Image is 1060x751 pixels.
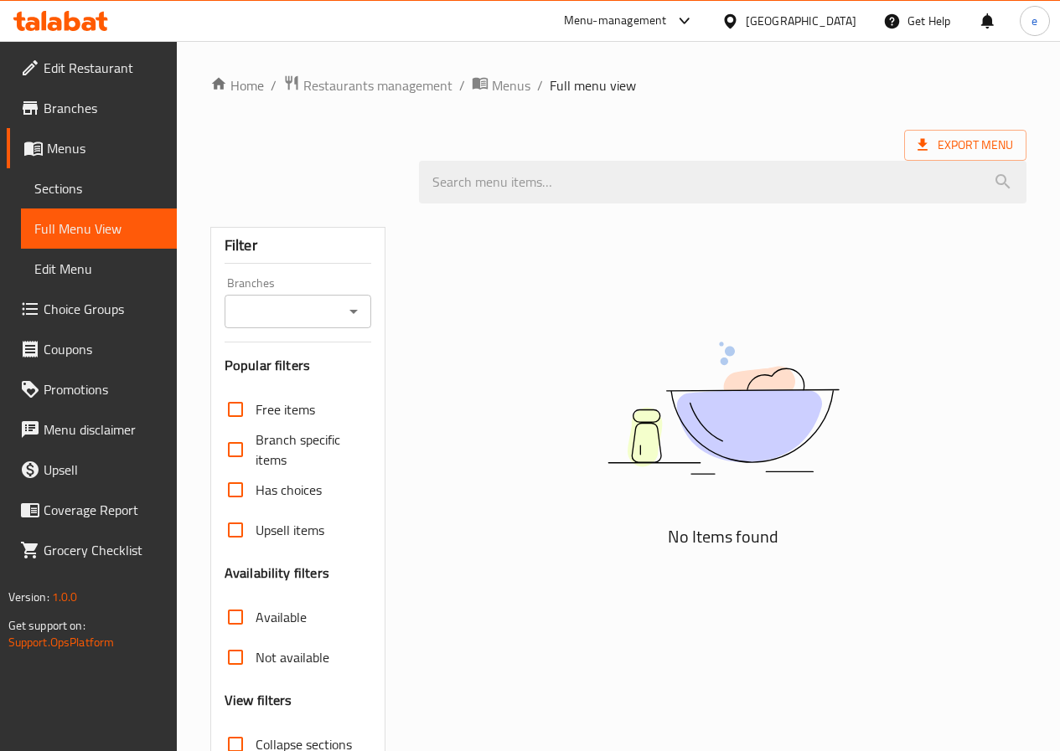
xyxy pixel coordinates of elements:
[8,586,49,608] span: Version:
[283,75,452,96] a: Restaurants management
[225,356,372,375] h3: Popular filters
[7,329,177,369] a: Coupons
[459,75,465,95] li: /
[342,300,365,323] button: Open
[7,128,177,168] a: Menus
[1032,12,1037,30] span: e
[34,259,163,279] span: Edit Menu
[7,490,177,530] a: Coverage Report
[44,339,163,359] span: Coupons
[256,399,315,419] span: Free items
[7,369,177,409] a: Promotions
[918,135,1013,156] span: Export Menu
[21,168,177,208] a: Sections
[8,615,85,636] span: Get support on:
[7,450,177,490] a: Upsell
[514,297,933,519] img: dish.svg
[210,75,264,95] a: Home
[225,228,372,264] div: Filter
[256,607,307,627] span: Available
[256,647,329,667] span: Not available
[44,58,163,78] span: Edit Restaurant
[256,480,322,500] span: Has choices
[904,130,1026,161] span: Export Menu
[7,48,177,88] a: Edit Restaurant
[52,586,78,608] span: 1.0.0
[492,75,530,95] span: Menus
[34,219,163,239] span: Full Menu View
[564,11,667,31] div: Menu-management
[44,419,163,440] span: Menu disclaimer
[210,75,1026,96] nav: breadcrumb
[225,563,329,583] h3: Availability filters
[47,138,163,158] span: Menus
[44,98,163,118] span: Branches
[256,520,324,540] span: Upsell items
[21,249,177,289] a: Edit Menu
[514,523,933,550] h5: No Items found
[303,75,452,95] span: Restaurants management
[44,500,163,520] span: Coverage Report
[7,409,177,450] a: Menu disclaimer
[271,75,277,95] li: /
[7,289,177,329] a: Choice Groups
[44,299,163,319] span: Choice Groups
[537,75,543,95] li: /
[746,12,856,30] div: [GEOGRAPHIC_DATA]
[44,460,163,480] span: Upsell
[8,631,115,653] a: Support.OpsPlatform
[256,430,359,470] span: Branch specific items
[7,88,177,128] a: Branches
[7,530,177,570] a: Grocery Checklist
[34,178,163,198] span: Sections
[419,161,1026,203] input: search
[472,75,530,96] a: Menus
[44,540,163,560] span: Grocery Checklist
[21,208,177,249] a: Full Menu View
[44,379,163,399] span: Promotions
[550,75,636,95] span: Full menu view
[225,691,292,710] h3: View filters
